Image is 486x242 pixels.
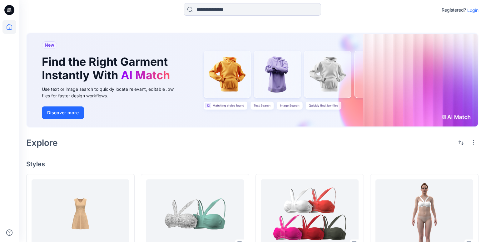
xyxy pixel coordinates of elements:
span: AI Match [121,68,170,82]
p: Registered? [442,6,466,14]
div: Use text or image search to quickly locate relevant, editable .bw files for faster design workflows. [42,86,182,99]
p: Login [467,7,479,13]
h4: Styles [26,160,479,168]
h2: Explore [26,138,58,148]
h1: Find the Right Garment Instantly With [42,55,173,82]
button: Discover more [42,106,84,119]
span: New [45,41,54,49]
